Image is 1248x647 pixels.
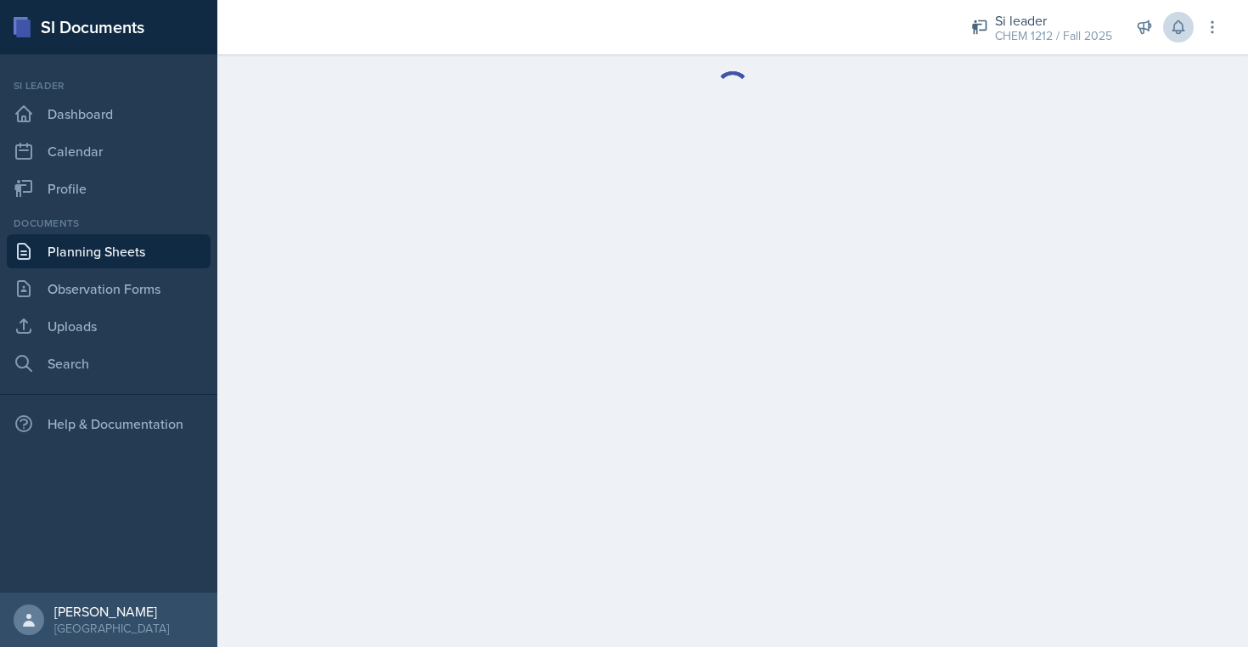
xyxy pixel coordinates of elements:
a: Calendar [7,134,211,168]
a: Planning Sheets [7,234,211,268]
div: Si leader [7,78,211,93]
div: [PERSON_NAME] [54,603,169,620]
div: [GEOGRAPHIC_DATA] [54,620,169,637]
div: Si leader [995,10,1112,31]
a: Uploads [7,309,211,343]
a: Observation Forms [7,272,211,306]
div: Help & Documentation [7,407,211,441]
a: Search [7,346,211,380]
a: Profile [7,172,211,205]
a: Dashboard [7,97,211,131]
div: Documents [7,216,211,231]
div: CHEM 1212 / Fall 2025 [995,27,1112,45]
